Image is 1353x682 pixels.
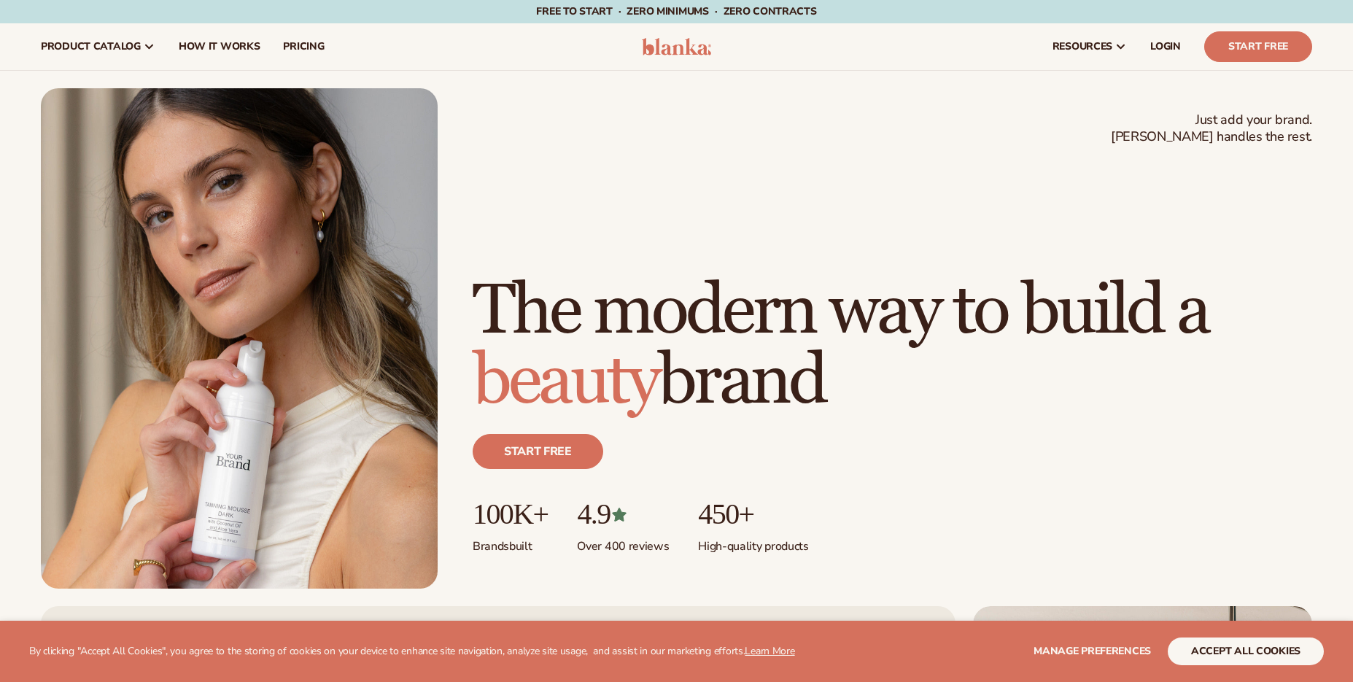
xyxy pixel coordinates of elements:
span: pricing [283,41,324,53]
button: accept all cookies [1168,638,1324,665]
a: Start free [473,434,603,469]
span: resources [1052,41,1112,53]
a: pricing [271,23,336,70]
span: Just add your brand. [PERSON_NAME] handles the rest. [1111,112,1312,146]
span: product catalog [41,41,141,53]
img: logo [642,38,711,55]
p: 450+ [698,498,808,530]
p: 100K+ [473,498,548,530]
p: High-quality products [698,530,808,554]
span: How It Works [179,41,260,53]
a: product catalog [29,23,167,70]
a: LOGIN [1139,23,1193,70]
span: Free to start · ZERO minimums · ZERO contracts [536,4,816,18]
a: Learn More [745,644,794,658]
h1: The modern way to build a brand [473,276,1312,416]
span: LOGIN [1150,41,1181,53]
p: By clicking "Accept All Cookies", you agree to the storing of cookies on your device to enhance s... [29,646,795,658]
button: Manage preferences [1034,638,1151,665]
a: Start Free [1204,31,1312,62]
span: beauty [473,338,658,424]
a: How It Works [167,23,272,70]
a: resources [1041,23,1139,70]
p: Brands built [473,530,548,554]
p: 4.9 [577,498,669,530]
img: Female holding tanning mousse. [41,88,438,589]
span: Manage preferences [1034,644,1151,658]
p: Over 400 reviews [577,530,669,554]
